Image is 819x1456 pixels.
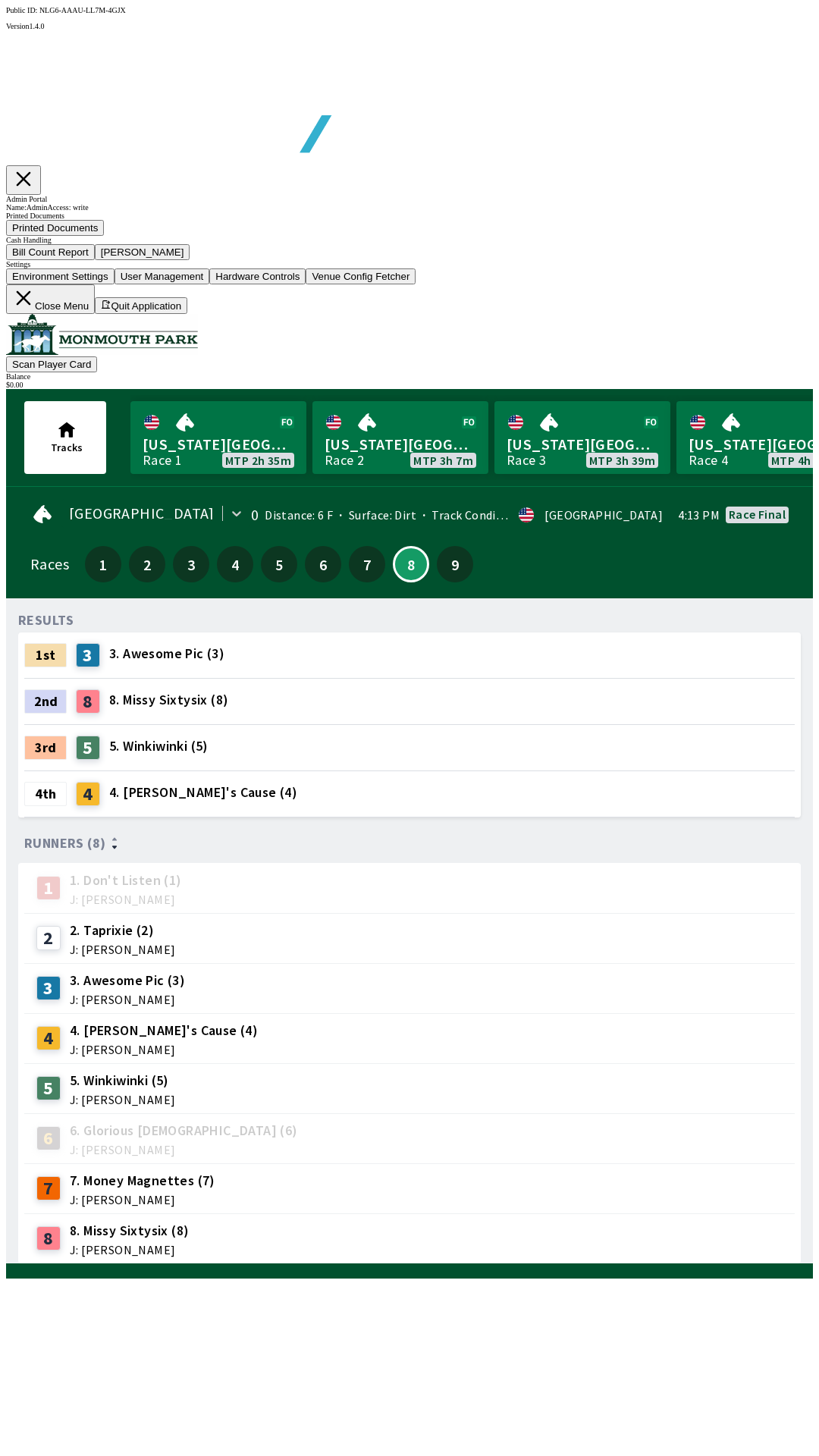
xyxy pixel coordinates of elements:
div: Runners (8) [24,836,795,851]
div: 6 [36,1126,61,1150]
div: Admin Portal [6,195,813,203]
span: 6 [309,559,337,570]
div: 2nd [24,689,67,714]
div: 7 [36,1176,61,1200]
div: Balance [6,372,813,381]
div: 8 [76,689,100,714]
span: Track Condition: Firm [416,507,550,522]
div: 4 [76,782,100,806]
button: 7 [349,546,385,582]
button: Tracks [24,401,106,474]
span: J: [PERSON_NAME] [70,1144,298,1156]
button: Quit Application [95,297,187,314]
span: J: [PERSON_NAME] [70,993,185,1006]
button: Close Menu [6,284,95,314]
span: [GEOGRAPHIC_DATA] [69,507,215,519]
div: Race final [729,508,786,520]
div: 3rd [24,736,67,760]
button: Environment Settings [6,268,115,284]
span: 4 [221,559,249,570]
span: 3. Awesome Pic (3) [70,971,185,990]
div: Race 4 [689,454,728,466]
span: NLG6-AAAU-LL7M-4GJX [39,6,126,14]
button: 3 [173,546,209,582]
button: 9 [437,546,473,582]
span: 8. Missy Sixtysix (8) [70,1221,189,1241]
span: 2 [133,559,162,570]
button: 8 [393,546,429,582]
div: Race 1 [143,454,182,466]
div: 8 [36,1226,61,1250]
span: [US_STATE][GEOGRAPHIC_DATA] [325,435,476,454]
button: 2 [129,546,165,582]
button: Hardware Controls [209,268,306,284]
span: J: [PERSON_NAME] [70,1094,175,1106]
span: 5. Winkiwinki (5) [109,736,209,756]
button: Scan Player Card [6,356,97,372]
span: J: [PERSON_NAME] [70,893,182,905]
button: [PERSON_NAME] [95,244,190,260]
span: 7. Money Magnettes (7) [70,1171,215,1191]
div: Cash Handling [6,236,813,244]
span: [US_STATE][GEOGRAPHIC_DATA] [143,435,294,454]
span: 2. Taprixie (2) [70,921,175,940]
span: 7 [353,559,381,570]
span: 6. Glorious [DEMOGRAPHIC_DATA] (6) [70,1121,298,1141]
button: 1 [85,546,121,582]
div: 1st [24,643,67,667]
div: 3 [76,643,100,667]
span: J: [PERSON_NAME] [70,1244,189,1256]
div: Settings [6,260,813,268]
a: [US_STATE][GEOGRAPHIC_DATA]Race 2MTP 3h 7m [312,401,488,474]
div: 2 [36,926,61,950]
div: Race 3 [507,454,546,466]
span: 3. Awesome Pic (3) [109,644,224,664]
div: 3 [36,976,61,1000]
span: Surface: Dirt [333,507,416,522]
div: Name: Admin Access: write [6,203,813,212]
span: [US_STATE][GEOGRAPHIC_DATA] [507,435,658,454]
button: Venue Config Fetcher [306,268,416,284]
span: 8 [398,560,424,568]
span: 1. Don't Listen (1) [70,871,182,890]
div: 0 [251,509,259,521]
button: Printed Documents [6,220,104,236]
span: J: [PERSON_NAME] [70,943,175,955]
span: 9 [441,559,469,570]
div: Race 2 [325,454,364,466]
div: Races [30,558,69,570]
span: MTP 3h 39m [589,454,655,466]
span: 4:13 PM [678,509,720,521]
span: MTP 2h 35m [225,454,291,466]
div: Public ID: [6,6,813,14]
span: Tracks [51,441,83,454]
span: J: [PERSON_NAME] [70,1194,215,1206]
div: 4th [24,782,67,806]
span: MTP 3h 7m [413,454,473,466]
span: Distance: 6 F [265,507,333,522]
div: 5 [36,1076,61,1100]
span: 5 [265,559,293,570]
button: User Management [115,268,210,284]
span: J: [PERSON_NAME] [70,1043,258,1056]
button: 6 [305,546,341,582]
div: [GEOGRAPHIC_DATA] [544,509,663,521]
button: 5 [261,546,297,582]
button: Bill Count Report [6,244,95,260]
div: 5 [76,736,100,760]
div: RESULTS [18,614,74,626]
span: Runners (8) [24,837,105,849]
a: [US_STATE][GEOGRAPHIC_DATA]Race 3MTP 3h 39m [494,401,670,474]
span: 4. [PERSON_NAME]'s Cause (4) [109,783,297,802]
span: 8. Missy Sixtysix (8) [109,690,228,710]
div: 1 [36,876,61,900]
span: 5. Winkiwinki (5) [70,1071,175,1090]
span: 3 [177,559,206,570]
div: Version 1.4.0 [6,22,813,30]
div: 4 [36,1026,61,1050]
div: $ 0.00 [6,381,813,389]
div: Printed Documents [6,212,813,220]
a: [US_STATE][GEOGRAPHIC_DATA]Race 1MTP 2h 35m [130,401,306,474]
span: 1 [89,559,118,570]
span: 4. [PERSON_NAME]'s Cause (4) [70,1021,258,1040]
